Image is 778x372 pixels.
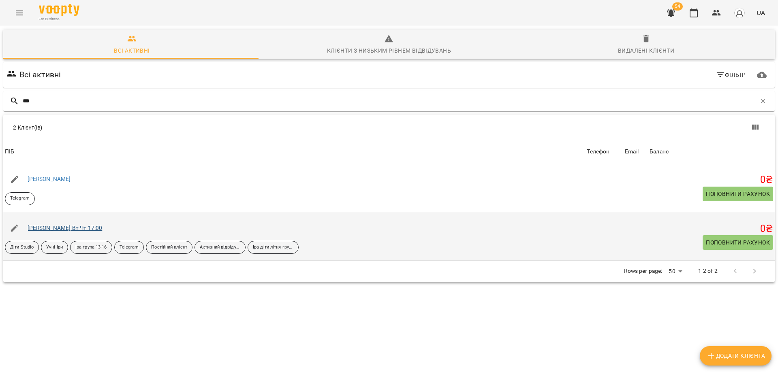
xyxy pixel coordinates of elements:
div: Видалені клієнти [618,46,674,55]
p: Telegram [120,244,139,251]
div: Table Toolbar [3,115,775,140]
div: Телефон [587,147,609,157]
p: Діти Studio [10,244,34,251]
button: Поповнити рахунок [703,235,773,250]
div: ПІБ [5,147,14,157]
div: Sort [5,147,14,157]
p: Учні Іри [46,244,63,251]
span: Фільтр [716,70,746,80]
span: ПІБ [5,147,583,157]
button: Фільтр [712,68,749,82]
a: [PERSON_NAME] [28,176,71,182]
div: Учні Іри [41,241,68,254]
p: Іра група 13-16 [75,244,107,251]
p: 1-2 of 2 [698,267,718,275]
button: Поповнити рахунок [703,187,773,201]
span: Телефон [587,147,622,157]
h5: 0 ₴ [650,174,773,186]
div: Баланс [650,147,669,157]
h5: 0 ₴ [650,223,773,235]
div: Sort [650,147,669,157]
div: Telegram [5,192,35,205]
div: Постійний клієнт [146,241,192,254]
p: Іра діти літня група [253,244,293,251]
span: Email [625,147,646,157]
span: Поповнити рахунок [706,189,770,199]
div: Email [625,147,639,157]
div: 50 [665,266,685,277]
div: Sort [625,147,639,157]
div: Клієнти з низьким рівнем відвідувань [327,46,451,55]
span: UA [757,9,765,17]
div: 2 Клієнт(ів) [13,123,394,132]
span: For Business [39,17,79,22]
button: UA [753,5,768,20]
p: Постійний клієнт [151,244,187,251]
button: Menu [10,3,29,23]
img: avatar_s.png [734,7,745,19]
p: Telegram [10,195,30,202]
div: Telegram [114,241,144,254]
span: Баланс [650,147,773,157]
div: Sort [587,147,609,157]
a: [PERSON_NAME] Вт Чт 17:00 [28,225,103,231]
h6: Всі активні [19,68,61,81]
p: Активний відвідувач [200,244,240,251]
button: Вигляд колонок [746,118,765,137]
div: Діти Studio [5,241,39,254]
img: Voopty Logo [39,4,79,16]
div: Всі активні [114,46,150,55]
div: Активний відвідувач [194,241,246,254]
div: Іра група 13-16 [70,241,112,254]
p: Rows per page: [624,267,662,275]
span: 54 [672,2,683,11]
div: Іра діти літня група [248,241,299,254]
span: Поповнити рахунок [706,238,770,247]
